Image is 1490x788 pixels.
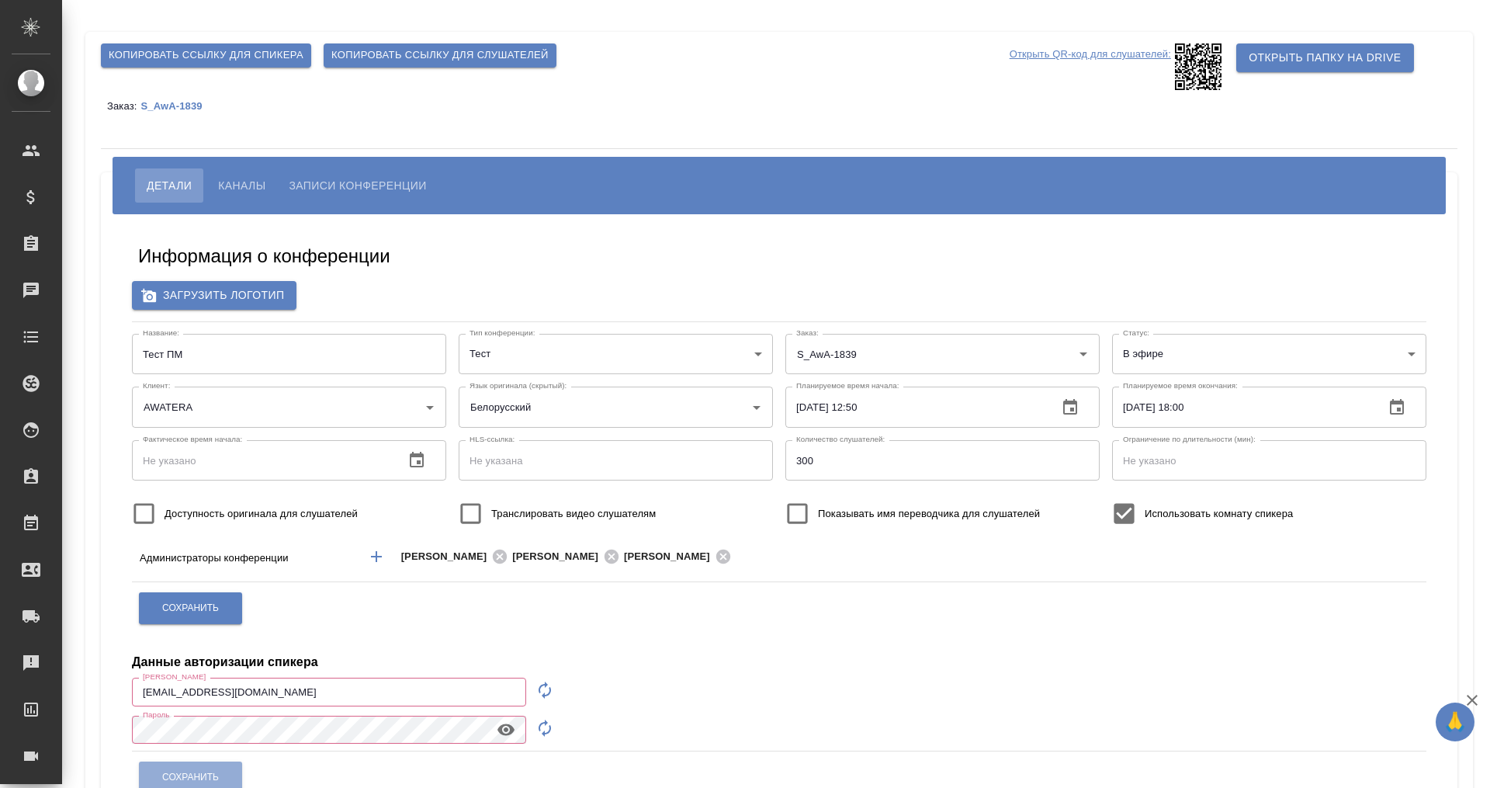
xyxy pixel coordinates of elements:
[289,176,426,195] span: Записи конференции
[512,549,608,564] span: [PERSON_NAME]
[138,244,390,269] h5: Информация о конференции
[139,592,242,624] button: Сохранить
[147,176,192,195] span: Детали
[165,506,358,522] span: Доступность оригинала для слушателей
[101,43,311,68] button: Копировать ссылку для спикера
[1010,43,1171,90] p: Открыть QR-код для слушателей:
[358,538,395,575] button: Добавить менеджера
[1112,387,1372,427] input: Не указано
[1072,343,1094,365] button: Open
[1236,43,1413,72] button: Открыть папку на Drive
[1112,334,1426,374] div: В эфире
[624,547,736,566] div: [PERSON_NAME]
[218,176,265,195] span: Каналы
[144,286,284,305] span: Загрузить логотип
[140,100,213,112] p: S_AwA-1839
[132,281,296,310] label: Загрузить логотип
[324,43,556,68] button: Копировать ссылку для слушателей
[1249,48,1401,68] span: Открыть папку на Drive
[401,547,513,566] div: [PERSON_NAME]
[109,47,303,64] span: Копировать ссылку для спикера
[140,550,353,566] p: Администраторы конференции
[132,334,446,374] input: Не указан
[331,47,549,64] span: Копировать ссылку для слушателей
[1145,506,1293,522] span: Использовать комнату спикера
[512,547,624,566] div: [PERSON_NAME]
[785,440,1100,481] input: Не указано
[401,549,497,564] span: [PERSON_NAME]
[1112,440,1426,481] input: Не указано
[162,602,219,615] span: Сохранить
[818,506,1040,522] span: Показывать имя переводчика для слушателей
[785,387,1045,427] input: Не указано
[1442,706,1468,738] span: 🙏
[491,506,656,522] span: Транслировать видео слушателям
[132,440,392,481] input: Не указано
[1304,555,1307,558] button: Open
[419,397,441,418] button: Open
[107,100,140,112] p: Заказ:
[746,397,768,418] button: Open
[132,653,318,672] h4: Данные авторизации спикера
[132,678,526,706] input: Не указано
[624,549,719,564] span: [PERSON_NAME]
[1436,703,1474,741] button: 🙏
[459,440,773,481] input: Не указана
[140,99,213,112] a: S_AwA-1839
[459,334,773,374] div: Тест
